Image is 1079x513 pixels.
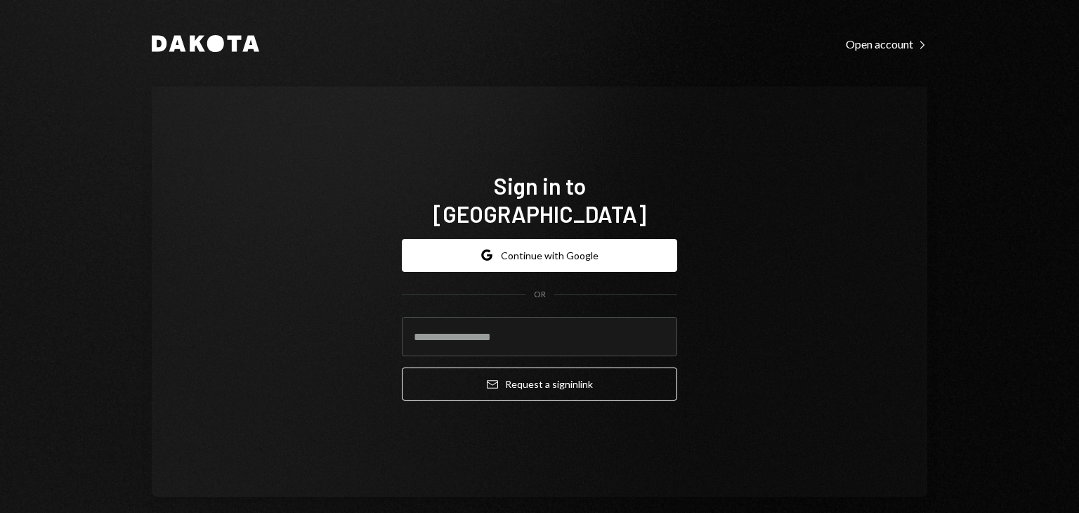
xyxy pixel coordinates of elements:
div: Open account [846,37,927,51]
div: OR [534,289,546,301]
h1: Sign in to [GEOGRAPHIC_DATA] [402,171,677,228]
keeper-lock: Open Keeper Popup [649,328,666,345]
button: Continue with Google [402,239,677,272]
a: Open account [846,36,927,51]
button: Request a signinlink [402,368,677,401]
